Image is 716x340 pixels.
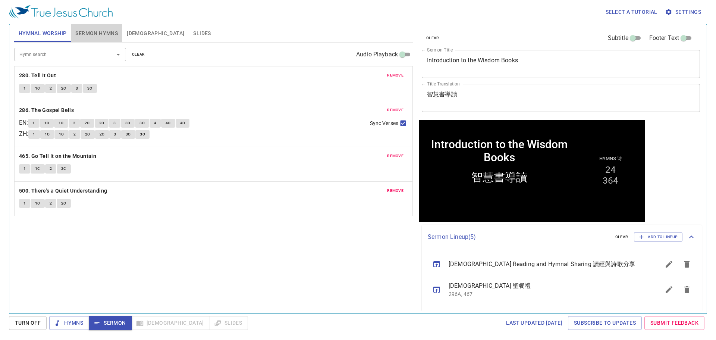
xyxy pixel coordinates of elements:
[81,130,95,139] button: 2C
[121,119,135,128] button: 3C
[35,85,40,92] span: 1C
[634,232,682,242] button: Add to Lineup
[650,318,698,328] span: Submit Feedback
[31,164,45,173] button: 1C
[87,85,92,92] span: 3C
[19,29,67,38] span: Hymnal Worship
[50,85,52,92] span: 2
[50,165,52,172] span: 2
[23,85,26,92] span: 1
[45,164,56,173] button: 2
[9,5,113,19] img: True Jesus Church
[33,131,35,138] span: 1
[19,164,30,173] button: 1
[121,130,135,139] button: 3C
[95,318,126,328] span: Sermon
[59,120,64,127] span: 1C
[128,50,150,59] button: clear
[100,131,105,138] span: 2C
[61,165,66,172] span: 2C
[45,84,56,93] button: 2
[19,84,30,93] button: 1
[113,49,123,60] button: Open
[50,200,52,207] span: 2
[139,120,145,127] span: 3C
[19,186,107,196] b: 500. There's a Quiet Understanding
[663,5,704,19] button: Settings
[387,107,403,113] span: remove
[370,119,398,127] span: Sync Verses
[387,72,403,79] span: remove
[28,119,39,128] button: 1
[449,281,642,290] span: [DEMOGRAPHIC_DATA] 聖餐禮
[95,119,109,128] button: 2C
[150,119,161,128] button: 4
[23,165,26,172] span: 1
[125,120,131,127] span: 3C
[19,152,96,161] b: 465. Go Tell It on the Mountain
[71,84,82,93] button: 3
[57,164,71,173] button: 2C
[95,130,109,139] button: 2C
[422,34,444,43] button: clear
[45,131,50,138] span: 1C
[15,318,41,328] span: Turn Off
[69,130,80,139] button: 2
[180,120,185,127] span: 4C
[603,5,660,19] button: Select a tutorial
[55,318,83,328] span: Hymns
[99,120,104,127] span: 2C
[40,130,54,139] button: 1C
[383,71,408,80] button: remove
[54,119,68,128] button: 1C
[23,200,26,207] span: 1
[506,318,562,328] span: Last updated [DATE]
[89,316,132,330] button: Sermon
[83,84,97,93] button: 3C
[649,34,679,43] span: Footer Text
[140,131,145,138] span: 3C
[126,131,131,138] span: 3C
[49,316,89,330] button: Hymns
[9,316,47,330] button: Turn Off
[193,29,211,38] span: Slides
[574,318,636,328] span: Subscribe to Updates
[35,165,40,172] span: 1C
[383,186,408,195] button: remove
[57,84,71,93] button: 2C
[75,29,118,38] span: Sermon Hymns
[109,119,120,128] button: 3
[426,35,439,41] span: clear
[76,85,78,92] span: 3
[503,316,565,330] a: Last updated [DATE]
[422,225,702,249] div: Sermon Lineup(5)clearAdd to Lineup
[356,50,398,59] span: Audio Playback
[19,199,30,208] button: 1
[449,290,642,298] p: 296A, 467
[32,120,35,127] span: 1
[57,199,71,208] button: 2C
[606,7,657,17] span: Select a tutorial
[135,130,150,139] button: 3C
[54,130,69,139] button: 1C
[80,119,94,128] button: 2C
[639,234,678,240] span: Add to Lineup
[35,200,40,207] span: 1C
[114,131,116,138] span: 3
[568,316,642,330] a: Subscribe to Updates
[383,106,408,115] button: remove
[31,199,45,208] button: 1C
[19,118,28,127] p: EN :
[427,91,695,105] textarea: 智慧書導讀
[61,200,66,207] span: 2C
[615,234,628,240] span: clear
[28,130,40,139] button: 1
[666,7,701,17] span: Settings
[428,233,609,241] p: Sermon Lineup ( 5 )
[40,119,54,128] button: 1C
[387,187,403,194] span: remove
